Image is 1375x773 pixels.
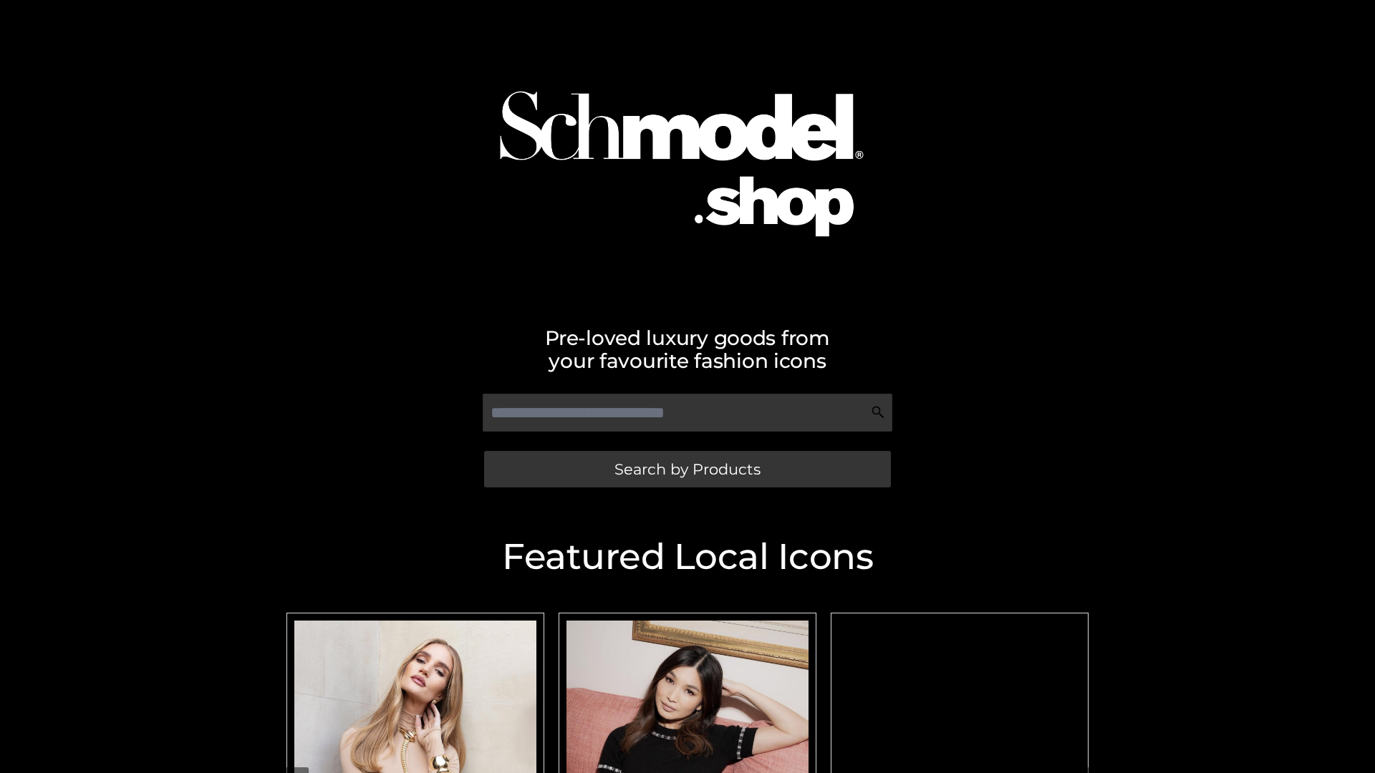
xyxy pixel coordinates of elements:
[279,539,1096,575] h2: Featured Local Icons​
[279,326,1096,372] h2: Pre-loved luxury goods from your favourite fashion icons
[484,451,891,487] a: Search by Products
[614,462,761,477] span: Search by Products
[871,405,885,419] img: Search Icon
